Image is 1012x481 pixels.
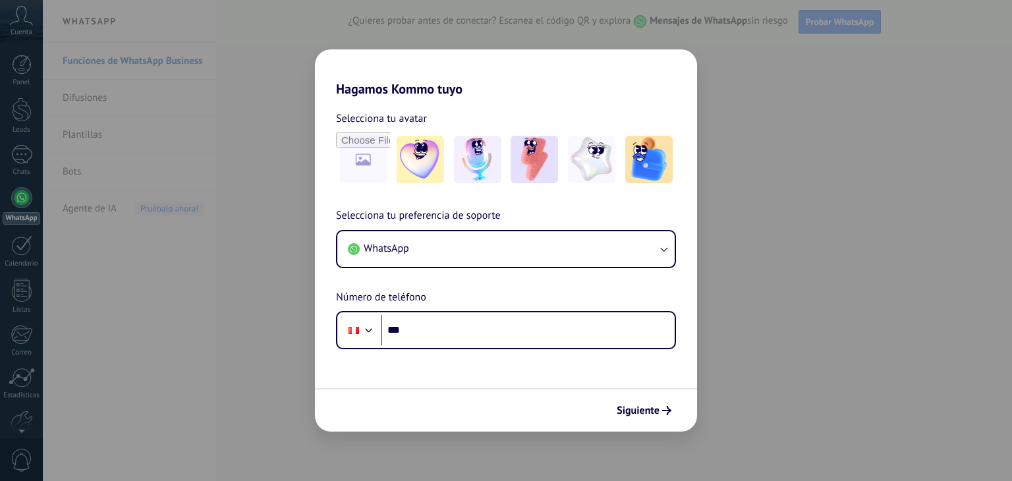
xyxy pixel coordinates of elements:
span: Número de teléfono [336,289,426,306]
span: Siguiente [617,406,660,415]
button: Siguiente [611,399,677,422]
img: -2.jpeg [454,136,501,183]
h2: Hagamos Kommo tuyo [315,49,697,97]
span: WhatsApp [364,242,409,255]
div: Peru: + 51 [341,316,366,344]
img: -1.jpeg [397,136,444,183]
img: -5.jpeg [625,136,673,183]
span: Selecciona tu preferencia de soporte [336,208,501,225]
span: Selecciona tu avatar [336,110,427,127]
button: WhatsApp [337,231,675,267]
img: -4.jpeg [568,136,615,183]
img: -3.jpeg [511,136,558,183]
